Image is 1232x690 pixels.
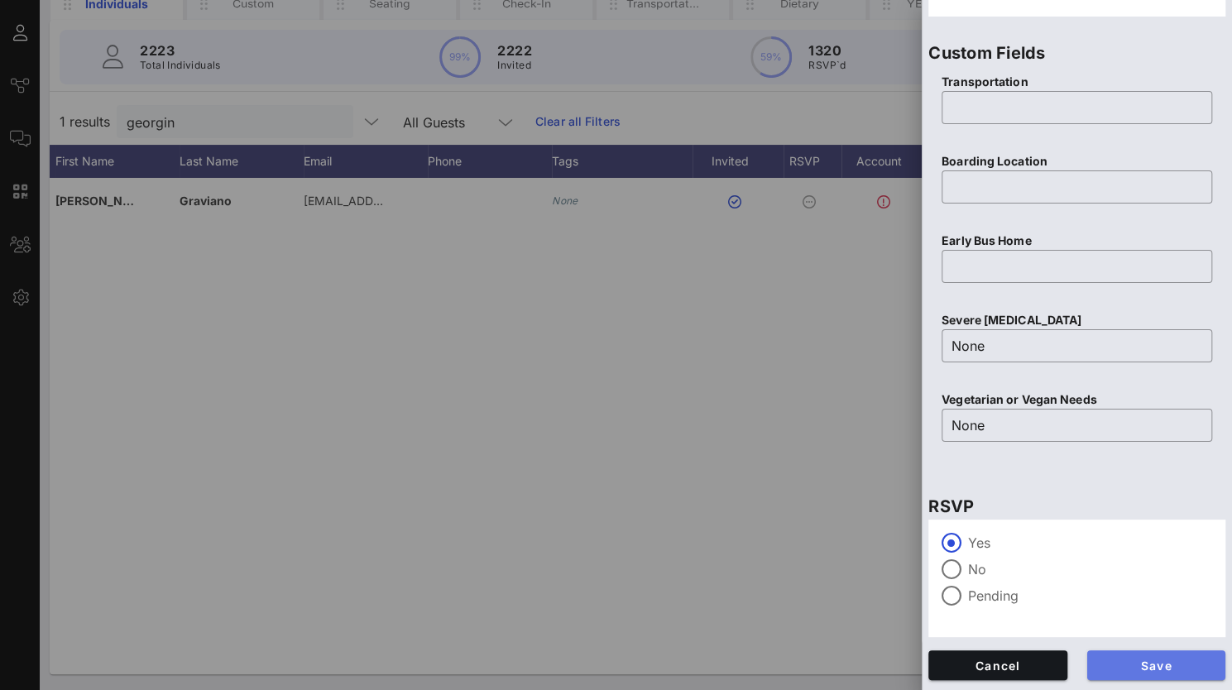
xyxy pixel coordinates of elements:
[968,561,1212,577] label: No
[942,311,1212,329] p: Severe [MEDICAL_DATA]
[928,650,1067,680] button: Cancel
[1100,659,1213,673] span: Save
[968,534,1212,551] label: Yes
[942,659,1054,673] span: Cancel
[928,493,1225,520] p: RSVP
[942,391,1212,409] p: Vegetarian or Vegan Needs
[1087,650,1226,680] button: Save
[942,73,1212,91] p: Transportation
[942,152,1212,170] p: Boarding Location
[942,232,1212,250] p: Early Bus Home
[928,40,1225,66] p: Custom Fields
[968,587,1212,604] label: Pending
